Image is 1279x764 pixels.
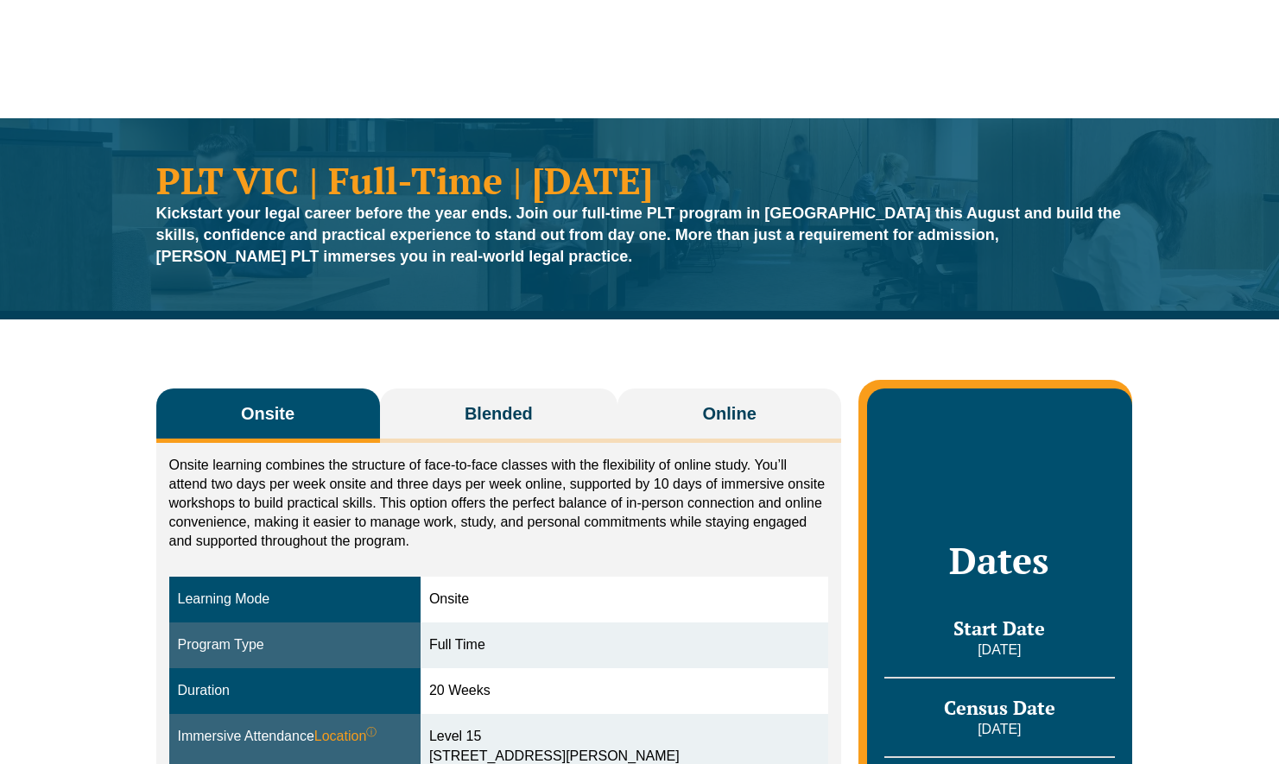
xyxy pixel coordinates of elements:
span: Online [703,401,757,426]
span: Location [314,727,377,747]
span: Blended [465,401,533,426]
span: Onsite [241,401,294,426]
div: Full Time [429,635,820,655]
p: [DATE] [884,720,1114,739]
p: [DATE] [884,641,1114,660]
div: Learning Mode [178,590,412,609]
div: Program Type [178,635,412,655]
div: Onsite [429,590,820,609]
sup: ⓘ [366,726,377,738]
span: Start Date [953,616,1045,641]
div: Immersive Attendance [178,727,412,747]
div: 20 Weeks [429,681,820,701]
p: Onsite learning combines the structure of face-to-face classes with the flexibility of online stu... [169,456,829,551]
div: Duration [178,681,412,701]
span: Census Date [944,695,1055,720]
h2: Dates [884,539,1114,582]
h1: PLT VIC | Full-Time | [DATE] [156,161,1124,199]
strong: Kickstart your legal career before the year ends. Join our full-time PLT program in [GEOGRAPHIC_D... [156,205,1122,265]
